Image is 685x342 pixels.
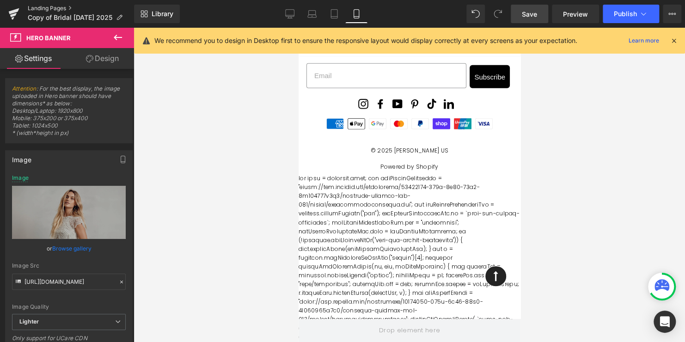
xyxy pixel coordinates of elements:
[134,5,180,23] a: New Library
[152,10,173,18] span: Library
[345,5,367,23] a: Mobile
[522,9,537,19] span: Save
[52,240,92,256] a: Browse gallery
[82,135,140,143] a: Powered by Shopify
[12,244,126,253] div: or
[28,5,134,12] a: Landing Pages
[26,34,71,42] span: Hero Banner
[12,263,126,269] div: Image Src
[279,5,301,23] a: Desktop
[12,175,29,181] div: Image
[8,111,214,131] p: © 2025 [PERSON_NAME] US
[12,274,126,290] input: Link
[625,35,663,46] a: Learn more
[466,5,485,23] button: Undo
[603,5,659,23] button: Publish
[563,9,588,19] span: Preview
[323,5,345,23] a: Tablet
[489,5,507,23] button: Redo
[12,85,37,92] a: Attention
[12,151,31,164] div: Image
[301,5,323,23] a: Laptop
[171,37,211,61] button: Subscribe
[154,36,577,46] p: We recommend you to design in Desktop first to ensure the responsive layout would display correct...
[654,311,676,333] div: Open Intercom Messenger
[69,48,136,69] a: Design
[663,5,681,23] button: More
[552,5,599,23] a: Preview
[12,304,126,310] div: Image Quality
[12,85,126,143] span: : For the best display, the image uploaded in Hero banner should have dimensions* as below: Deskt...
[19,318,39,325] b: Lighter
[28,14,112,21] span: Copy of Bridal [DATE] 2025
[614,10,637,18] span: Publish
[8,36,168,61] input: Email
[86,8,136,20] img: Catherine Deane US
